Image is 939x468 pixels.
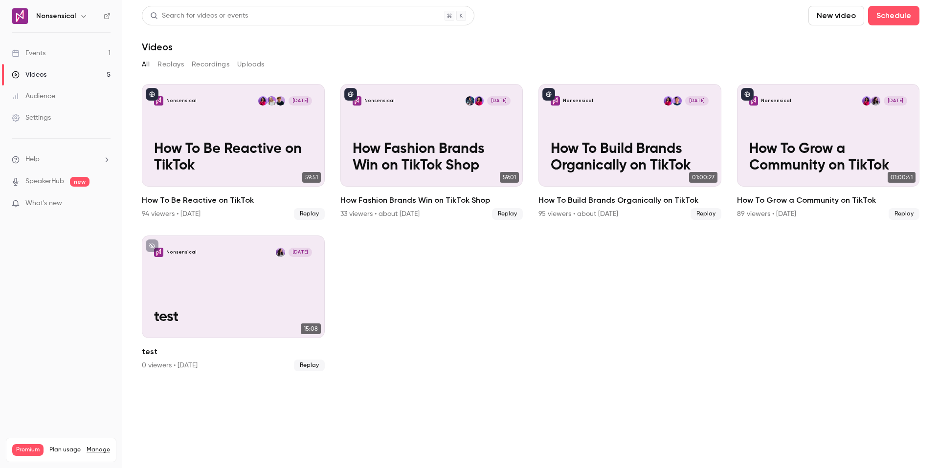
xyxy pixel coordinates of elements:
h1: Videos [142,41,173,53]
button: Recordings [192,57,229,72]
div: Audience [12,91,55,101]
a: How Fashion Brands Win on TikTok ShopNonsensicalMelina LeeBroghan Smith[DATE]How Fashion Brands W... [340,84,523,220]
li: help-dropdown-opener [12,154,111,165]
div: 95 viewers • about [DATE] [538,209,618,219]
img: How To Be Reactive on TikTok [154,96,163,106]
p: Nonsensical [761,98,791,104]
a: How To Build Brands Organically on TikTokNonsensicalSam GilliesMelina Lee[DATE]How To Build Brand... [538,84,721,220]
button: published [344,88,357,101]
button: published [146,88,158,101]
li: How Fashion Brands Win on TikTok Shop [340,84,523,220]
p: How To Build Brands Organically on TikTok [551,141,709,174]
button: All [142,57,150,72]
img: Chloe Belchamber [267,96,276,106]
img: How To Grow a Community on TikTok [749,96,759,106]
li: How To Build Brands Organically on TikTok [538,84,721,220]
a: How To Grow a Community on TikTokNonsensicalSarah O'ConnorMelina Lee[DATE]How To Grow a Community... [737,84,920,220]
span: [DATE] [289,96,312,106]
h2: test [142,346,325,358]
button: New video [808,6,864,25]
img: Nonsensical [12,8,28,24]
p: Nonsensical [563,98,593,104]
h2: How To Grow a Community on TikTok [737,194,920,206]
h2: How To Build Brands Organically on TikTok [538,194,721,206]
a: SpeakerHub [25,176,64,187]
iframe: Noticeable Trigger [99,199,111,208]
h6: Nonsensical [36,11,76,21]
div: Videos [12,70,46,80]
span: [DATE] [487,96,511,106]
button: published [741,88,754,101]
span: Replay [889,208,919,220]
div: Search for videos or events [150,11,248,21]
img: Sarah O'Connor [871,96,880,106]
span: Replay [294,360,325,371]
span: Replay [294,208,325,220]
img: How To Build Brands Organically on TikTok [551,96,560,106]
li: test [142,235,325,371]
span: What's new [25,198,62,209]
ul: Videos [142,84,919,371]
div: 89 viewers • [DATE] [737,209,796,219]
img: Melina Lee [258,96,268,106]
p: How Fashion Brands Win on TikTok Shop [353,141,511,174]
img: Sam Gillies [672,96,682,106]
div: 0 viewers • [DATE] [142,361,198,370]
img: Broghan Smith [466,96,475,106]
span: new [70,177,89,187]
button: published [542,88,555,101]
p: Nonsensical [166,98,197,104]
span: Replay [492,208,523,220]
span: 15:08 [301,323,321,334]
section: Videos [142,6,919,462]
button: Replays [157,57,184,72]
button: Uploads [237,57,265,72]
span: 59:51 [302,172,321,183]
span: 59:01 [500,172,519,183]
div: Events [12,48,45,58]
span: 01:00:27 [689,172,717,183]
span: 01:00:41 [888,172,916,183]
button: unpublished [146,239,158,252]
li: How To Grow a Community on TikTok [737,84,920,220]
p: test [154,309,312,326]
span: Replay [691,208,721,220]
li: How To Be Reactive on TikTok [142,84,325,220]
span: Help [25,154,40,165]
button: Schedule [868,6,919,25]
span: Premium [12,444,44,456]
a: How To Be Reactive on TikTokNonsensicalDeclan ShinnickChloe BelchamberMelina Lee[DATE]How To Be R... [142,84,325,220]
div: 33 viewers • about [DATE] [340,209,420,219]
span: Plan usage [49,446,81,454]
p: How To Be Reactive on TikTok [154,141,312,174]
img: Melina Lee [664,96,673,106]
img: Melina Lee [474,96,484,106]
h2: How Fashion Brands Win on TikTok Shop [340,194,523,206]
img: Declan Shinnick [276,96,285,106]
span: [DATE] [685,96,709,106]
p: Nonsensical [166,249,197,255]
span: [DATE] [884,96,907,106]
p: Nonsensical [364,98,395,104]
p: How To Grow a Community on TikTok [749,141,907,174]
img: test [154,248,163,257]
img: Melina Lee [862,96,872,106]
div: Settings [12,113,51,123]
img: How Fashion Brands Win on TikTok Shop [353,96,362,106]
img: Sarah O'Connor [276,248,285,257]
a: Manage [87,446,110,454]
div: 94 viewers • [DATE] [142,209,201,219]
a: testNonsensicalSarah O'Connor[DATE]test15:08test0 viewers • [DATE]Replay [142,235,325,371]
h2: How To Be Reactive on TikTok [142,194,325,206]
span: [DATE] [289,248,312,257]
